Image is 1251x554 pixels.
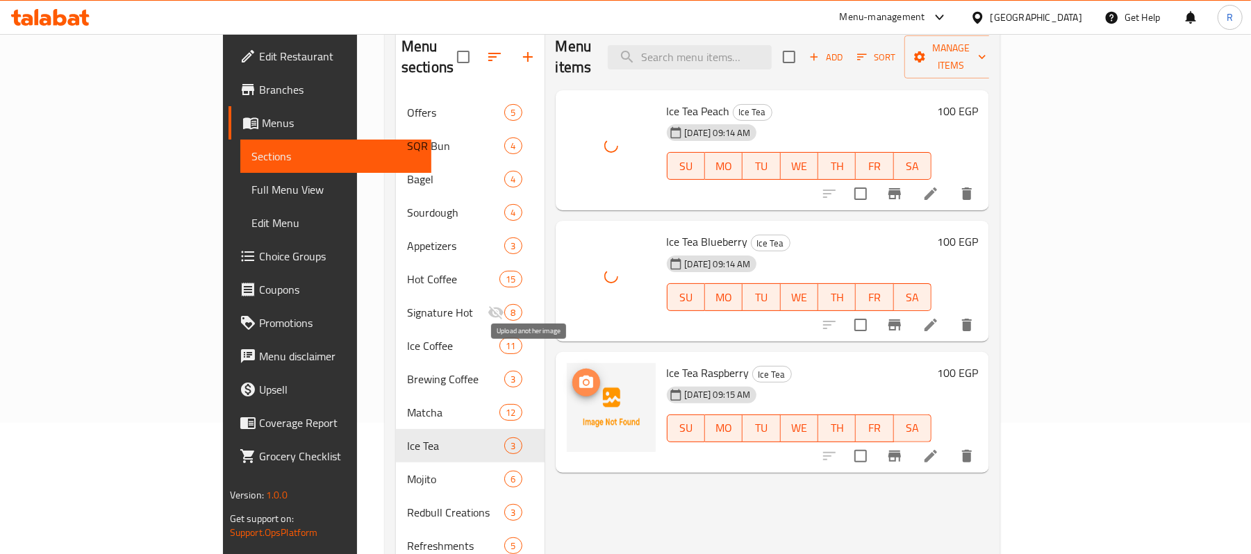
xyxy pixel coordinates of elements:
[608,45,772,69] input: search
[878,177,911,210] button: Branch-specific-item
[937,101,978,121] h6: 100 EGP
[856,414,893,442] button: FR
[752,366,792,383] div: Ice Tea
[240,140,432,173] a: Sections
[396,129,545,162] div: SQR Bun4
[752,235,790,251] span: Ice Tea
[505,306,521,319] span: 8
[673,418,699,438] span: SU
[861,156,888,176] span: FR
[229,339,432,373] a: Menu disclaimer
[743,414,780,442] button: TU
[991,10,1082,25] div: [GEOGRAPHIC_DATA]
[407,171,504,187] span: Bagel
[504,104,522,121] div: items
[505,539,521,553] span: 5
[667,231,748,252] span: Ice Tea Blueberry
[229,40,432,73] a: Edit Restaurant
[846,442,875,471] span: Select to update
[667,414,705,442] button: SU
[854,47,899,68] button: Sort
[679,258,756,271] span: [DATE] 09:14 AM
[407,504,504,521] span: Redbull Creations
[711,156,737,176] span: MO
[407,337,499,354] span: Ice Coffee
[667,283,705,311] button: SU
[229,240,432,273] a: Choice Groups
[781,283,818,311] button: WE
[230,486,264,504] span: Version:
[449,42,478,72] span: Select all sections
[229,373,432,406] a: Upsell
[786,418,813,438] span: WE
[407,204,504,221] span: Sourdough
[950,308,984,342] button: delete
[679,388,756,401] span: [DATE] 09:15 AM
[407,437,504,454] span: Ice Tea
[505,506,521,519] span: 3
[567,363,656,452] img: Ice Tea Raspberry
[804,47,848,68] span: Add item
[861,418,888,438] span: FR
[240,206,432,240] a: Edit Menu
[259,281,421,298] span: Coupons
[753,367,791,383] span: Ice Tea
[505,473,521,486] span: 6
[572,369,600,396] button: upload picture
[259,48,421,65] span: Edit Restaurant
[748,156,774,176] span: TU
[396,229,545,262] div: Appetizers3
[922,185,939,202] a: Edit menu item
[259,314,421,331] span: Promotions
[259,448,421,464] span: Grocery Checklist
[774,42,804,72] span: Select section
[251,215,421,231] span: Edit Menu
[504,204,522,221] div: items
[229,106,432,140] a: Menus
[673,287,699,308] span: SU
[840,9,925,26] div: Menu-management
[407,371,504,387] div: Brewing Coffee
[505,373,521,386] span: 3
[407,537,504,554] span: Refreshments
[878,308,911,342] button: Branch-specific-item
[229,439,432,473] a: Grocery Checklist
[1227,10,1233,25] span: R
[259,248,421,265] span: Choice Groups
[705,283,743,311] button: MO
[734,104,772,120] span: Ice Tea
[856,283,893,311] button: FR
[251,148,421,165] span: Sections
[396,96,545,129] div: Offers5
[857,49,895,65] span: Sort
[396,396,545,429] div: Matcha12
[259,414,421,431] span: Coverage Report
[266,486,288,504] span: 1.0.0
[900,287,926,308] span: SA
[504,437,522,454] div: items
[407,404,499,421] div: Matcha
[894,414,931,442] button: SA
[667,101,730,121] span: Ice Tea Peach
[556,36,592,78] h2: Menu items
[407,471,504,487] span: Mojito
[673,156,699,176] span: SU
[818,414,856,442] button: TH
[894,152,931,180] button: SA
[505,240,521,253] span: 3
[904,35,997,78] button: Manage items
[900,418,926,438] span: SA
[818,283,856,311] button: TH
[396,262,545,296] div: Hot Coffee15
[846,179,875,208] span: Select to update
[500,406,521,419] span: 12
[900,156,926,176] span: SA
[505,206,521,219] span: 4
[230,523,318,542] a: Support.OpsPlatform
[407,237,504,254] span: Appetizers
[229,273,432,306] a: Coupons
[229,406,432,439] a: Coverage Report
[824,287,850,308] span: TH
[950,439,984,473] button: delete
